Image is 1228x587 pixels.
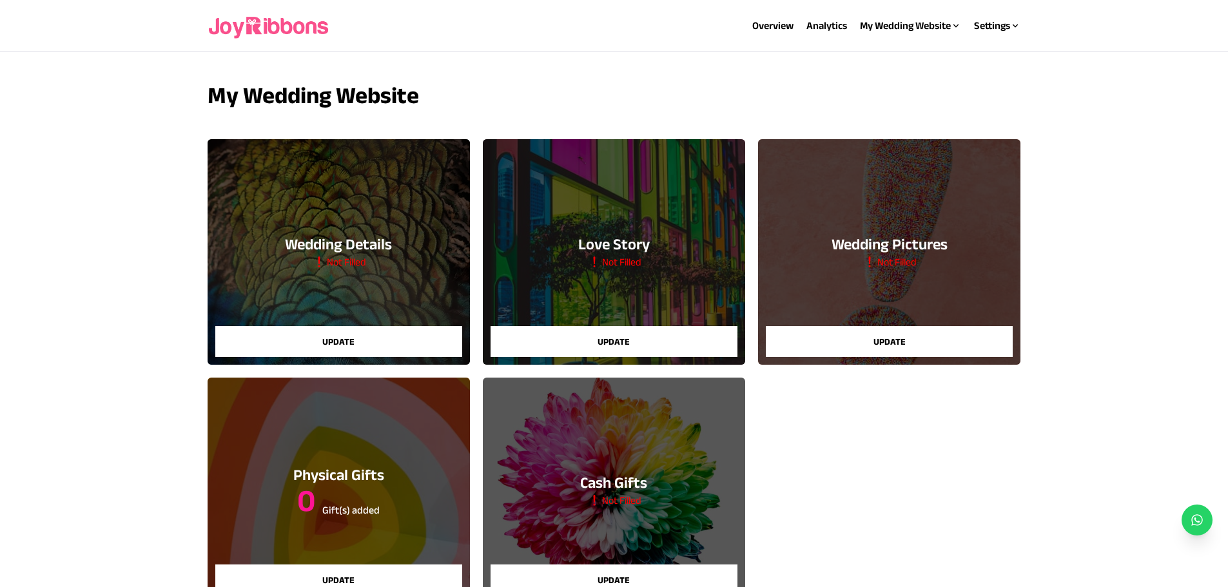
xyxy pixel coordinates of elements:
[293,465,384,485] h3: Physical Gifts
[587,255,641,270] h5: Not Filled
[578,234,650,255] h3: Love Story
[806,20,847,31] a: Analytics
[311,255,366,270] h5: Not Filled
[215,326,462,357] button: Update
[322,505,380,515] sub: Gift(s) added
[580,472,647,493] h3: Cash Gifts
[285,234,392,255] h3: Wedding Details
[758,139,1020,365] a: Wedding PicturesNot FilledUpdate
[766,326,1013,357] button: Update
[491,326,737,357] button: Update
[752,20,794,31] a: Overview
[483,139,745,365] a: Love StoryNot FilledUpdate
[293,485,384,516] h3: 0
[860,18,961,34] div: My Wedding Website
[208,82,1021,108] h3: My Wedding Website
[832,234,948,255] h3: Wedding Pictures
[974,18,1020,34] div: Settings
[208,139,470,365] a: Wedding DetailsNot FilledUpdate
[208,5,331,46] img: joyribbons
[580,493,647,508] h5: Not Filled
[862,255,917,270] h5: Not Filled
